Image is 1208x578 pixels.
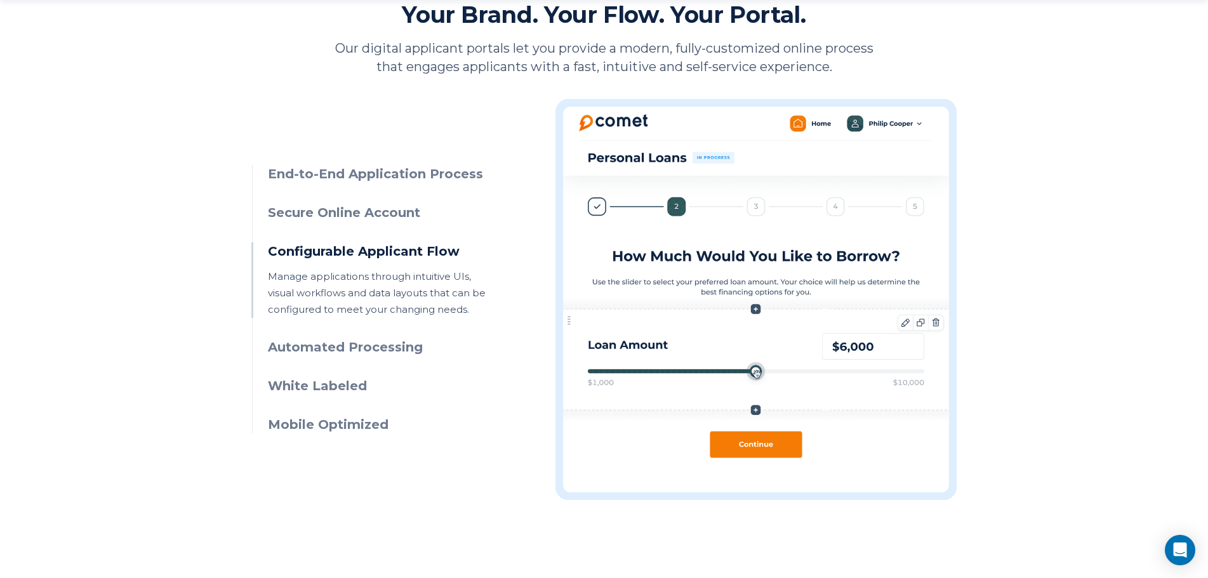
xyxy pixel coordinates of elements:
div: Open Intercom Messenger [1165,535,1195,565]
img: Configurable Applicant Flow [555,99,957,500]
p: Manage applications through intuitive UIs, visual workflows and data layouts that can be configur... [268,268,498,318]
h3: Mobile Optimized [268,416,498,434]
h3: Automated Processing [268,338,498,357]
h3: White Labeled [268,377,498,395]
h3: End-to-End Application Process [268,165,498,183]
h3: Secure Online Account [268,204,498,222]
h3: Configurable Applicant Flow [268,242,498,261]
p: Our digital applicant portals let you provide a modern, fully-customized online process that enga... [328,39,880,76]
